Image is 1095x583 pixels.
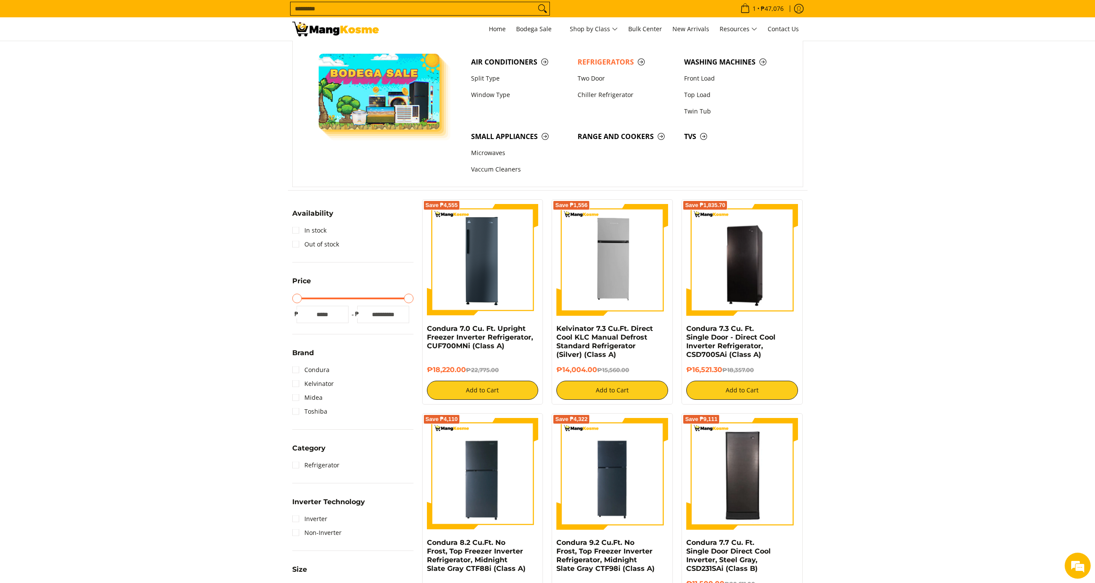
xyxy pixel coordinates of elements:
del: ₱18,357.00 [722,366,754,373]
a: Small Appliances [467,128,573,145]
a: Front Load [680,70,786,87]
span: Washing Machines [684,57,782,68]
a: Refrigerator [292,458,339,472]
img: Condura 8.2 Cu.Ft. No Frost, Top Freezer Inverter Refrigerator, Midnight Slate Gray CTF88i (Class A) [427,418,539,530]
summary: Open [292,278,311,291]
a: Condura [292,363,329,377]
a: Condura 7.3 Cu. Ft. Single Door - Direct Cool Inverter Refrigerator, CSD700SAi (Class A) [686,324,775,359]
span: Bodega Sale [516,24,559,35]
span: 1 [751,6,757,12]
button: Add to Cart [427,381,539,400]
span: Bulk Center [628,25,662,33]
span: Brand [292,350,314,356]
a: In stock [292,223,326,237]
a: Refrigerators [573,54,680,70]
img: Condura 7.3 Cu. Ft. Single Door - Direct Cool Inverter Refrigerator, CSD700SAi (Class A) [686,205,798,314]
span: Save ₱1,835.70 [685,203,725,208]
summary: Open [292,210,333,223]
nav: Main Menu [388,17,803,41]
img: Bodega Sale [319,54,440,130]
span: Shop by Class [570,24,618,35]
span: Save ₱4,110 [426,417,458,422]
h6: ₱18,220.00 [427,366,539,374]
del: ₱15,560.00 [597,366,629,373]
a: Microwaves [467,145,573,162]
img: Condura 7.7 Cu. Ft. Single Door Direct Cool Inverter, Steel Gray, CSD231SAi (Class B) [686,419,798,528]
summary: Open [292,566,307,580]
span: Inverter Technology [292,499,365,505]
span: Range and Cookers [578,131,675,142]
a: Home [485,17,510,41]
span: Category [292,445,326,452]
span: ₱ [292,310,301,318]
a: New Arrivals [668,17,714,41]
a: Top Load [680,87,786,103]
a: Window Type [467,87,573,103]
a: Vaccum Cleaners [467,162,573,178]
a: Washing Machines [680,54,786,70]
img: Kelvinator 7.3 Cu.Ft. Direct Cool KLC Manual Defrost Standard Refrigerator (Silver) (Class A) [556,204,668,316]
img: Bodega Sale Refrigerator l Mang Kosme: Home Appliances Warehouse Sale [292,22,379,36]
span: Contact Us [768,25,799,33]
span: ₱47,076 [759,6,785,12]
a: Out of stock [292,237,339,251]
span: Save ₱4,322 [555,417,588,422]
button: Add to Cart [686,381,798,400]
del: ₱22,775.00 [466,366,499,373]
img: Condura 9.2 Cu.Ft. No Frost, Top Freezer Inverter Refrigerator, Midnight Slate Gray CTF98i (Class A) [556,418,668,530]
span: Air Conditioners [471,57,569,68]
a: Two Door [573,70,680,87]
span: Price [292,278,311,285]
a: Toshiba [292,405,327,418]
a: Range and Cookers [573,128,680,145]
span: Small Appliances [471,131,569,142]
a: Bulk Center [624,17,666,41]
summary: Open [292,499,365,512]
h6: ₱16,521.30 [686,366,798,374]
a: Inverter [292,512,327,526]
summary: Open [292,350,314,363]
span: Size [292,566,307,573]
span: Save ₱9,111 [685,417,717,422]
a: Condura 7.0 Cu. Ft. Upright Freezer Inverter Refrigerator, CUF700MNi (Class A) [427,324,533,350]
a: Midea [292,391,323,405]
summary: Open [292,445,326,458]
span: Save ₱4,555 [426,203,458,208]
a: Chiller Refrigerator [573,87,680,103]
a: Resources [715,17,762,41]
a: Condura 8.2 Cu.Ft. No Frost, Top Freezer Inverter Refrigerator, Midnight Slate Gray CTF88i (Class A) [427,538,526,573]
a: Air Conditioners [467,54,573,70]
a: Condura 7.7 Cu. Ft. Single Door Direct Cool Inverter, Steel Gray, CSD231SAi (Class B) [686,538,771,573]
span: TVs [684,131,782,142]
a: Condura 9.2 Cu.Ft. No Frost, Top Freezer Inverter Refrigerator, Midnight Slate Gray CTF98i (Class A) [556,538,655,573]
a: Kelvinator 7.3 Cu.Ft. Direct Cool KLC Manual Defrost Standard Refrigerator (Silver) (Class A) [556,324,653,359]
img: Condura 7.0 Cu. Ft. Upright Freezer Inverter Refrigerator, CUF700MNi (Class A) [427,204,539,316]
span: Home [489,25,506,33]
span: • [738,4,786,13]
span: New Arrivals [672,25,709,33]
a: Kelvinator [292,377,334,391]
h6: ₱14,004.00 [556,366,668,374]
a: Bodega Sale [512,17,564,41]
a: Contact Us [763,17,803,41]
a: Split Type [467,70,573,87]
button: Search [536,2,549,15]
span: Save ₱1,556 [555,203,588,208]
a: TVs [680,128,786,145]
a: Shop by Class [565,17,622,41]
span: Availability [292,210,333,217]
button: Add to Cart [556,381,668,400]
span: Refrigerators [578,57,675,68]
a: Non-Inverter [292,526,342,540]
span: Resources [720,24,757,35]
span: ₱ [353,310,362,318]
a: Twin Tub [680,103,786,120]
